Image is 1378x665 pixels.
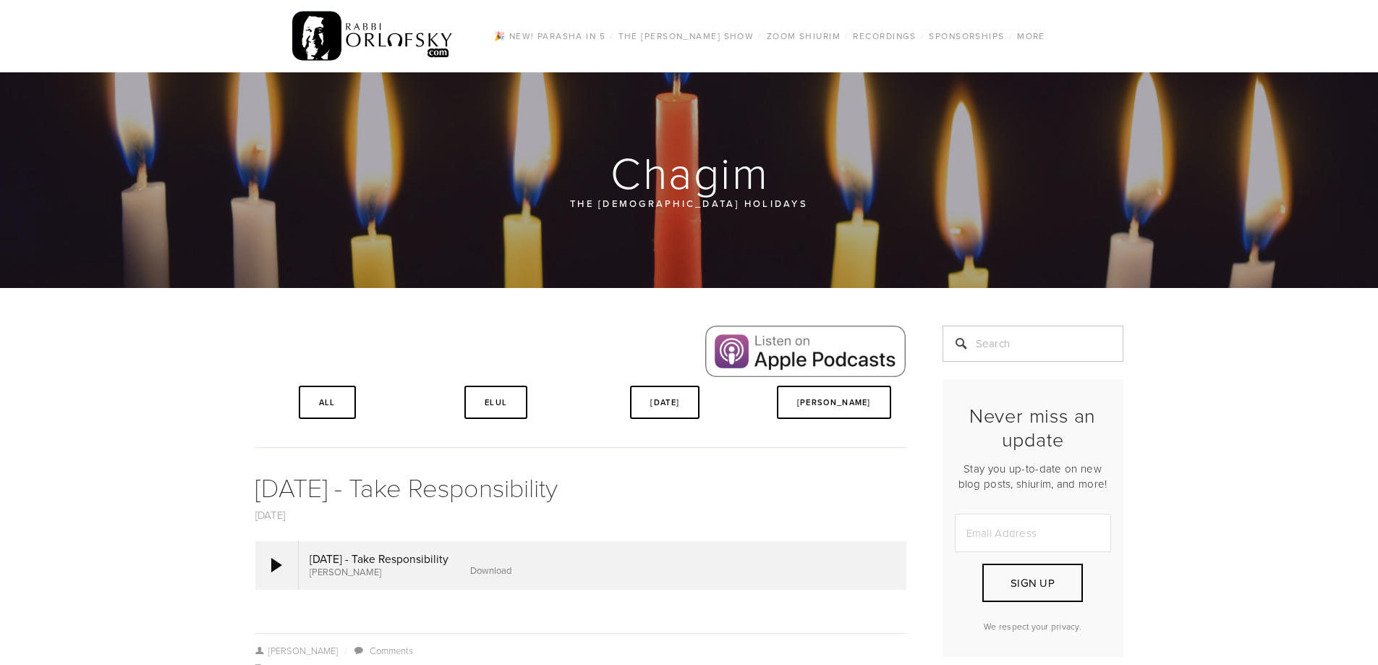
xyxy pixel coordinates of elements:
img: RabbiOrlofsky.com [292,8,454,64]
a: ELUL [464,386,527,419]
p: The [DEMOGRAPHIC_DATA] Holidays [342,195,1037,211]
input: Email Address [955,514,1111,552]
a: Download [470,564,511,577]
a: [DATE] [255,507,286,522]
span: / [610,30,613,42]
a: Comments [370,644,413,657]
a: [PERSON_NAME] [777,386,891,419]
span: Sign Up [1011,575,1055,590]
span: / [921,30,924,42]
a: [DATE] [630,386,699,419]
a: [DATE] - Take Responsibility [255,469,558,504]
a: More [1013,27,1050,46]
span: / [1009,30,1013,42]
p: Stay you up-to-date on new blog posts, shiurim, and more! [955,461,1111,491]
h1: Chagim [255,149,1125,195]
h2: Never miss an update [955,404,1111,451]
input: Search [943,326,1123,362]
a: [PERSON_NAME] [255,644,339,657]
a: The [PERSON_NAME] Show [614,27,759,46]
a: 🎉 NEW! Parasha in 5 [490,27,610,46]
span: / [338,644,352,657]
span: / [758,30,762,42]
span: / [845,30,849,42]
a: All [299,386,356,419]
p: We respect your privacy. [955,620,1111,632]
a: Recordings [849,27,920,46]
a: Sponsorships [924,27,1008,46]
a: Zoom Shiurim [762,27,845,46]
button: Sign Up [982,564,1082,602]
